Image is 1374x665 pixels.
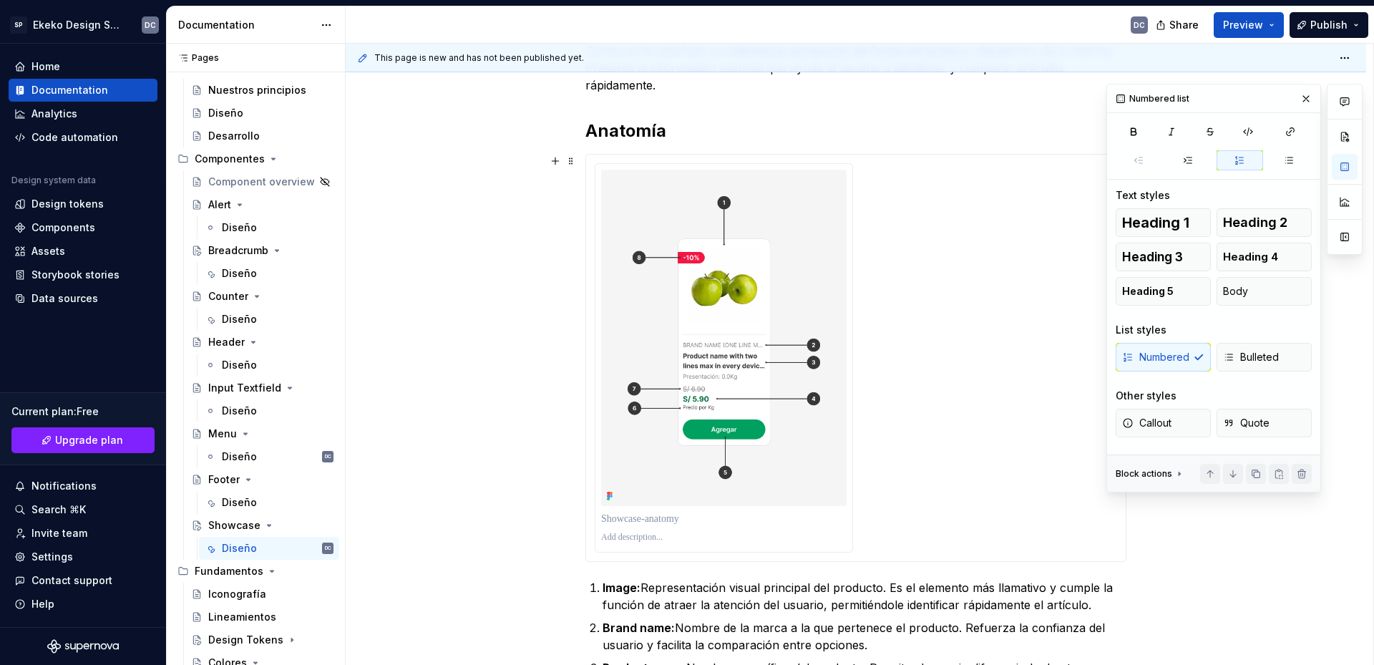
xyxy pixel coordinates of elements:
[208,335,245,349] div: Header
[9,522,157,545] a: Invite team
[208,289,248,304] div: Counter
[185,377,339,399] a: Input Textfield
[603,581,640,595] strong: Image:
[1134,19,1145,31] div: DC
[185,606,339,628] a: Lineamientos
[185,170,339,193] a: Component overview
[199,308,339,331] a: Diseño
[208,129,260,143] div: Desarrollo
[199,354,339,377] a: Diseño
[9,569,157,592] button: Contact support
[11,404,155,419] div: Current plan : Free
[185,125,339,147] a: Desarrollo
[185,331,339,354] a: Header
[208,633,283,647] div: Design Tokens
[222,450,257,464] div: Diseño
[208,175,315,189] div: Component overview
[1149,12,1208,38] button: Share
[222,404,257,418] div: Diseño
[9,263,157,286] a: Storybook stories
[603,579,1126,613] p: Representación visual principal del producto. Es el elemento más llamativo y cumple la función de...
[9,593,157,616] button: Help
[208,610,276,624] div: Lineamientos
[31,526,87,540] div: Invite team
[585,120,1126,142] h2: Anatomía
[1169,18,1199,32] span: Share
[9,126,157,149] a: Code automation
[31,220,95,235] div: Components
[199,491,339,514] a: Diseño
[31,83,108,97] div: Documentation
[9,498,157,521] button: Search ⌘K
[199,262,339,285] a: Diseño
[31,573,112,588] div: Contact support
[185,468,339,491] a: Footer
[31,479,97,493] div: Notifications
[172,560,339,583] div: Fundamentos
[222,495,257,510] div: Diseño
[185,422,339,445] a: Menu
[603,621,675,635] strong: Brand name:
[185,583,339,606] a: Iconografía
[31,197,104,211] div: Design tokens
[11,427,155,453] a: Upgrade plan
[9,102,157,125] a: Analytics
[9,475,157,497] button: Notifications
[222,266,257,281] div: Diseño
[9,287,157,310] a: Data sources
[31,130,118,145] div: Code automation
[208,106,243,120] div: Diseño
[9,193,157,215] a: Design tokens
[325,541,331,555] div: DC
[185,285,339,308] a: Counter
[208,472,240,487] div: Footer
[3,9,163,40] button: SPEkeko Design SystemDC
[222,358,257,372] div: Diseño
[199,445,339,468] a: DiseñoDC
[222,541,257,555] div: Diseño
[199,537,339,560] a: DiseñoDC
[374,52,584,64] span: This page is new and has not been published yet.
[185,102,339,125] a: Diseño
[325,450,331,464] div: DC
[208,243,268,258] div: Breadcrumb
[172,52,219,64] div: Pages
[185,193,339,216] a: Alert
[145,19,156,31] div: DC
[31,291,98,306] div: Data sources
[31,503,86,517] div: Search ⌘K
[199,216,339,239] a: Diseño
[31,550,73,564] div: Settings
[603,619,1126,654] p: Nombre de la marca a la que pertenece el producto. Refuerza la confianza del usuario y facilita l...
[172,147,339,170] div: Componentes
[31,268,120,282] div: Storybook stories
[195,564,263,578] div: Fundamentos
[31,107,77,121] div: Analytics
[185,514,339,537] a: Showcase
[185,628,339,651] a: Design Tokens
[33,18,125,32] div: Ekeko Design System
[222,312,257,326] div: Diseño
[9,79,157,102] a: Documentation
[9,545,157,568] a: Settings
[208,83,306,97] div: Nuestros principios
[9,240,157,263] a: Assets
[185,79,339,102] a: Nuestros principios
[195,152,265,166] div: Componentes
[178,18,313,32] div: Documentation
[10,16,27,34] div: SP
[9,55,157,78] a: Home
[1214,12,1284,38] button: Preview
[31,244,65,258] div: Assets
[55,433,123,447] span: Upgrade plan
[208,198,231,212] div: Alert
[1223,18,1263,32] span: Preview
[185,239,339,262] a: Breadcrumb
[208,587,266,601] div: Iconografía
[31,59,60,74] div: Home
[222,220,257,235] div: Diseño
[208,427,237,441] div: Menu
[1310,18,1348,32] span: Publish
[47,639,119,654] svg: Supernova Logo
